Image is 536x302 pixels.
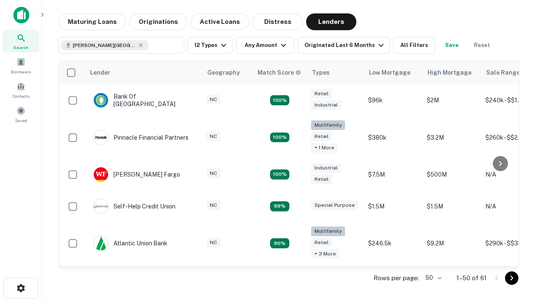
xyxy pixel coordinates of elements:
[393,37,435,54] button: All Filters
[364,61,423,84] th: Low Mortgage
[59,13,126,30] button: Maturing Loans
[304,40,386,50] div: Originated Last 6 Months
[307,61,364,84] th: Types
[73,42,136,49] span: [PERSON_NAME][GEOGRAPHIC_DATA], [GEOGRAPHIC_DATA]
[258,68,301,77] div: Capitalize uses an advanced AI algorithm to match your search with the best lender. The match sco...
[13,44,28,51] span: Search
[469,37,495,54] button: Reset
[311,100,341,110] div: Industrial
[13,7,29,23] img: capitalize-icon.png
[311,89,332,99] div: Retail
[93,236,167,251] div: Atlantic Union Bank
[3,78,39,101] a: Contacts
[94,130,108,145] img: picture
[364,159,423,190] td: $7.5M
[207,68,240,78] div: Geography
[202,61,253,84] th: Geography
[311,143,338,153] div: + 1 more
[94,93,108,107] img: picture
[505,271,518,285] button: Go to next page
[298,37,390,54] button: Originated Last 6 Months
[364,190,423,222] td: $1.5M
[206,200,220,210] div: NC
[85,61,202,84] th: Lender
[311,120,345,130] div: Multifamily
[311,249,339,259] div: + 3 more
[188,37,232,54] button: 12 Types
[129,13,187,30] button: Originations
[364,84,423,116] td: $96k
[423,159,481,190] td: $500M
[191,13,249,30] button: Active Loans
[94,236,108,250] img: picture
[206,132,220,141] div: NC
[94,199,108,213] img: picture
[270,238,289,248] div: Matching Properties: 10, hasApolloMatch: undefined
[494,208,536,248] iframe: Chat Widget
[423,222,481,265] td: $9.2M
[93,167,180,182] div: [PERSON_NAME] Fargo
[423,190,481,222] td: $1.5M
[258,68,299,77] h6: Match Score
[369,68,410,78] div: Low Mortgage
[3,30,39,52] a: Search
[90,68,110,78] div: Lender
[438,37,465,54] button: Save your search to get updates of matches that match your search criteria.
[422,272,443,284] div: 50
[93,93,194,108] div: Bank Of [GEOGRAPHIC_DATA]
[270,201,289,211] div: Matching Properties: 11, hasApolloMatch: undefined
[270,133,289,143] div: Matching Properties: 20, hasApolloMatch: undefined
[206,238,220,247] div: NC
[311,174,332,184] div: Retail
[311,238,332,247] div: Retail
[456,273,487,283] p: 1–50 of 61
[312,68,330,78] div: Types
[486,68,520,78] div: Sale Range
[236,37,294,54] button: Any Amount
[306,13,356,30] button: Lenders
[13,93,29,99] span: Contacts
[93,130,188,145] div: Pinnacle Financial Partners
[270,95,289,105] div: Matching Properties: 15, hasApolloMatch: undefined
[94,167,108,182] img: picture
[311,163,341,173] div: Industrial
[270,169,289,180] div: Matching Properties: 14, hasApolloMatch: undefined
[423,116,481,159] td: $3.2M
[311,226,345,236] div: Multifamily
[311,200,358,210] div: Special Purpose
[423,61,481,84] th: High Mortgage
[206,169,220,178] div: NC
[253,13,303,30] button: Distress
[3,103,39,125] a: Saved
[206,95,220,104] div: NC
[428,68,472,78] div: High Mortgage
[253,61,307,84] th: Capitalize uses an advanced AI algorithm to match your search with the best lender. The match sco...
[364,222,423,265] td: $246.5k
[364,116,423,159] td: $380k
[3,54,39,77] a: Borrowers
[15,117,27,124] span: Saved
[374,273,419,283] p: Rows per page:
[423,84,481,116] td: $2M
[11,68,31,75] span: Borrowers
[311,132,332,141] div: Retail
[93,199,175,214] div: Self-help Credit Union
